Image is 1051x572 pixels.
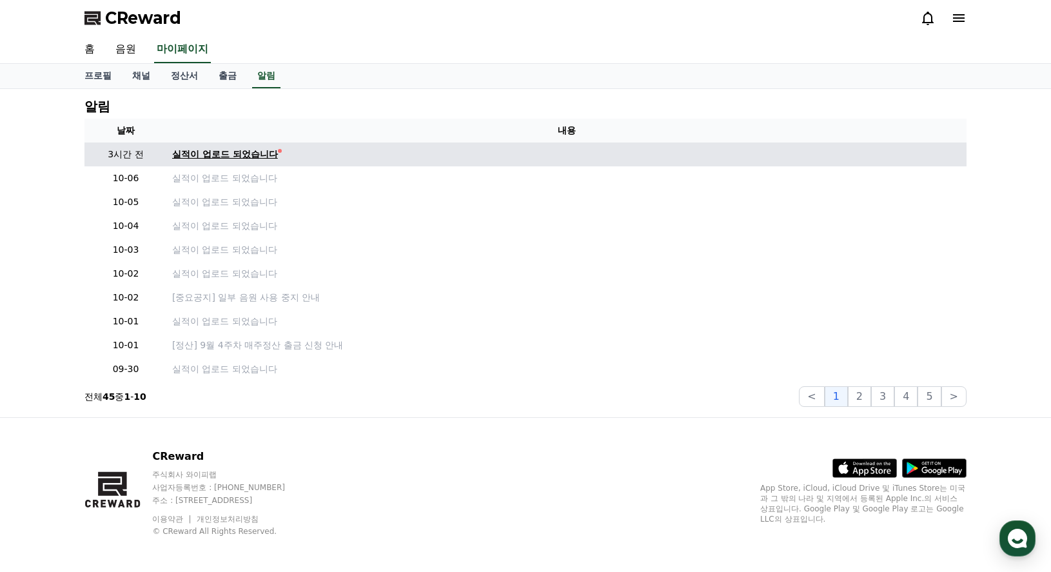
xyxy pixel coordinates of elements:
[172,291,961,304] a: [중요공지] 일부 음원 사용 중지 안내
[124,391,130,402] strong: 1
[84,390,146,403] p: 전체 중 -
[84,99,110,113] h4: 알림
[41,428,48,439] span: 홈
[118,429,133,439] span: 대화
[152,515,193,524] a: 이용약관
[172,362,961,376] a: 실적이 업로드 되었습니다
[133,391,146,402] strong: 10
[199,428,215,439] span: 설정
[103,391,115,402] strong: 45
[252,64,280,88] a: 알림
[85,409,166,441] a: 대화
[918,386,941,407] button: 5
[172,339,961,352] a: [정산] 9월 4주차 매주정산 출금 신청 안내
[4,409,85,441] a: 홈
[105,36,146,63] a: 음원
[848,386,871,407] button: 2
[166,409,248,441] a: 설정
[152,482,309,493] p: 사업자등록번호 : [PHONE_NUMBER]
[172,195,961,209] a: 실적이 업로드 되었습니다
[941,386,967,407] button: >
[122,64,161,88] a: 채널
[105,8,181,28] span: CReward
[84,8,181,28] a: CReward
[84,119,167,143] th: 날짜
[154,36,211,63] a: 마이페이지
[90,362,162,376] p: 09-30
[172,267,961,281] a: 실적이 업로드 되었습니다
[172,219,961,233] a: 실적이 업로드 되었습니다
[74,36,105,63] a: 홈
[74,64,122,88] a: 프로필
[167,119,967,143] th: 내용
[90,267,162,281] p: 10-02
[90,339,162,352] p: 10-01
[90,219,162,233] p: 10-04
[799,386,824,407] button: <
[172,243,961,257] a: 실적이 업로드 되었습니다
[172,148,961,161] a: 실적이 업로드 되었습니다
[825,386,848,407] button: 1
[152,469,309,480] p: 주식회사 와이피랩
[152,449,309,464] p: CReward
[90,315,162,328] p: 10-01
[172,315,961,328] a: 실적이 업로드 되었습니다
[871,386,894,407] button: 3
[90,291,162,304] p: 10-02
[197,515,259,524] a: 개인정보처리방침
[760,483,967,524] p: App Store, iCloud, iCloud Drive 및 iTunes Store는 미국과 그 밖의 나라 및 지역에서 등록된 Apple Inc.의 서비스 상표입니다. Goo...
[152,526,309,537] p: © CReward All Rights Reserved.
[90,148,162,161] p: 3시간 전
[152,495,309,506] p: 주소 : [STREET_ADDRESS]
[208,64,247,88] a: 출금
[894,386,918,407] button: 4
[90,243,162,257] p: 10-03
[172,148,278,161] div: 실적이 업로드 되었습니다
[172,172,961,185] a: 실적이 업로드 되었습니다
[90,195,162,209] p: 10-05
[90,172,162,185] p: 10-06
[161,64,208,88] a: 정산서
